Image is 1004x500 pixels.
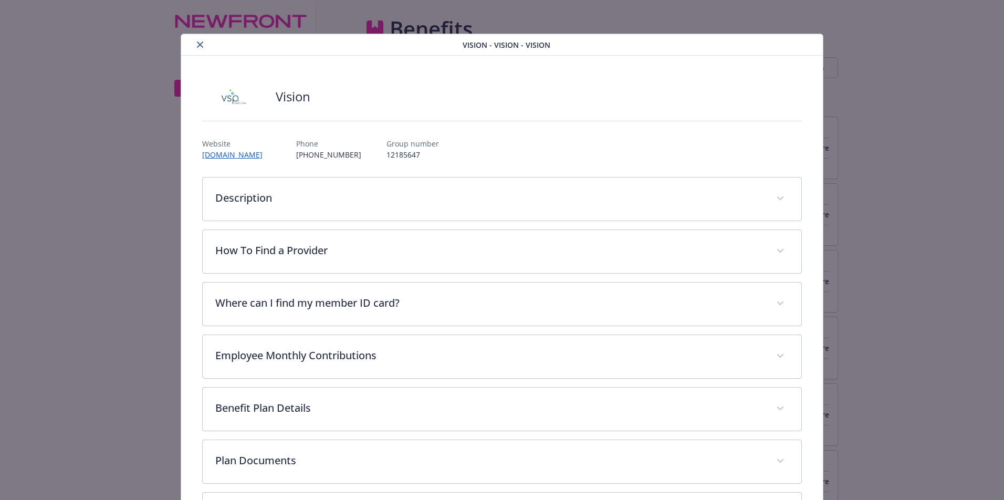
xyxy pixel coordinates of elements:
[386,138,439,149] p: Group number
[386,149,439,160] p: 12185647
[463,39,550,50] span: Vision - Vision - Vision
[202,138,271,149] p: Website
[215,453,764,468] p: Plan Documents
[203,178,801,221] div: Description
[296,138,361,149] p: Phone
[202,81,265,112] img: Vision Service Plan
[215,295,764,311] p: Where can I find my member ID card?
[215,243,764,258] p: How To Find a Provider
[276,88,310,106] h2: Vision
[203,440,801,483] div: Plan Documents
[215,190,764,206] p: Description
[203,230,801,273] div: How To Find a Provider
[296,149,361,160] p: [PHONE_NUMBER]
[203,335,801,378] div: Employee Monthly Contributions
[194,38,206,51] button: close
[203,283,801,326] div: Where can I find my member ID card?
[203,388,801,431] div: Benefit Plan Details
[202,150,271,160] a: [DOMAIN_NAME]
[215,400,764,416] p: Benefit Plan Details
[215,348,764,363] p: Employee Monthly Contributions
